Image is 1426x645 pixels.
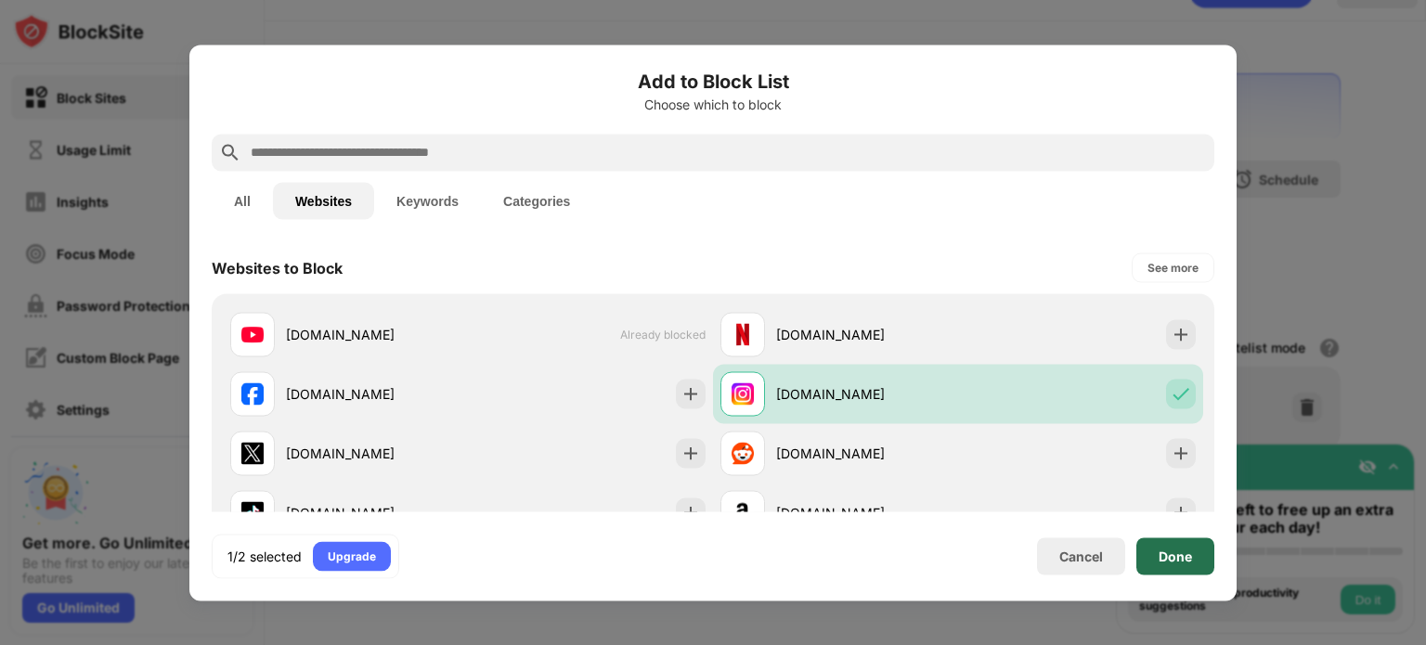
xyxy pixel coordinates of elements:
[328,547,376,565] div: Upgrade
[776,325,958,344] div: [DOMAIN_NAME]
[732,382,754,405] img: favicons
[1159,548,1192,563] div: Done
[374,182,481,219] button: Keywords
[241,323,264,345] img: favicons
[212,258,343,277] div: Websites to Block
[732,442,754,464] img: favicons
[219,141,241,163] img: search.svg
[1059,548,1103,564] div: Cancel
[212,67,1214,95] h6: Add to Block List
[732,323,754,345] img: favicons
[273,182,374,219] button: Websites
[286,444,468,463] div: [DOMAIN_NAME]
[732,501,754,523] img: favicons
[241,501,264,523] img: favicons
[241,442,264,464] img: favicons
[286,325,468,344] div: [DOMAIN_NAME]
[286,384,468,404] div: [DOMAIN_NAME]
[212,182,273,219] button: All
[776,384,958,404] div: [DOMAIN_NAME]
[776,444,958,463] div: [DOMAIN_NAME]
[241,382,264,405] img: favicons
[481,182,592,219] button: Categories
[212,97,1214,111] div: Choose which to block
[286,503,468,522] div: [DOMAIN_NAME]
[620,328,706,342] span: Already blocked
[776,503,958,522] div: [DOMAIN_NAME]
[227,547,302,565] div: 1/2 selected
[1147,258,1199,277] div: See more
